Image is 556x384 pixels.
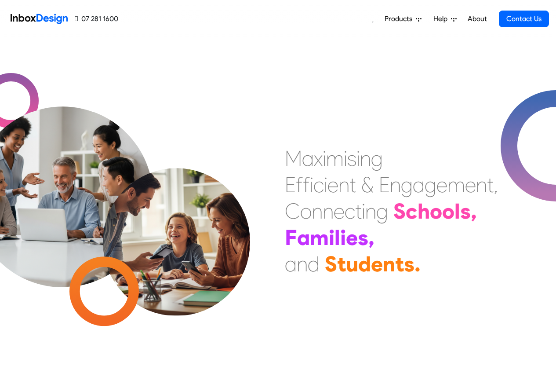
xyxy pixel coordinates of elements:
div: s [358,224,368,251]
div: e [327,172,338,198]
div: n [312,198,323,224]
div: t [349,172,356,198]
img: parents_with_child.png [84,132,269,316]
div: t [395,251,404,277]
div: Maximising Efficient & Engagement, Connecting Schools, Families, and Students. [285,145,498,277]
div: o [430,198,442,224]
a: Contact Us [499,11,549,27]
div: n [323,198,334,224]
a: 07 281 1600 [75,14,118,24]
div: o [300,198,312,224]
span: Products [385,14,416,24]
div: i [310,172,313,198]
div: n [297,251,308,277]
div: , [471,198,477,224]
div: i [323,145,326,172]
div: M [285,145,302,172]
div: u [346,251,358,277]
div: g [371,145,383,172]
div: i [340,224,346,251]
div: & [361,172,374,198]
div: e [465,172,476,198]
div: n [383,251,395,277]
div: . [414,251,421,277]
div: i [324,172,327,198]
div: n [476,172,487,198]
div: h [418,198,430,224]
div: s [404,251,414,277]
div: s [460,198,471,224]
div: o [442,198,454,224]
div: a [302,145,314,172]
div: g [401,172,413,198]
a: Help [430,10,460,28]
div: c [406,198,418,224]
div: a [413,172,425,198]
div: a [297,224,310,251]
div: c [313,172,324,198]
div: e [334,198,345,224]
div: e [436,172,447,198]
div: d [358,251,371,277]
div: E [285,172,296,198]
div: n [390,172,401,198]
div: i [344,145,347,172]
div: E [379,172,390,198]
div: l [454,198,460,224]
div: a [285,251,297,277]
div: n [360,145,371,172]
div: g [376,198,388,224]
div: t [487,172,494,198]
div: , [494,172,498,198]
div: s [347,145,356,172]
div: n [365,198,376,224]
div: f [303,172,310,198]
div: d [308,251,320,277]
div: m [326,145,344,172]
a: About [465,10,489,28]
div: x [314,145,323,172]
div: m [310,224,329,251]
div: t [337,251,346,277]
div: g [425,172,436,198]
div: F [285,224,297,251]
div: l [334,224,340,251]
div: f [296,172,303,198]
div: S [393,198,406,224]
div: i [329,224,334,251]
div: e [371,251,383,277]
div: t [355,198,362,224]
a: Products [381,10,425,28]
div: n [338,172,349,198]
div: , [368,224,374,251]
div: i [356,145,360,172]
span: Help [433,14,451,24]
div: e [346,224,358,251]
div: c [345,198,355,224]
div: i [362,198,365,224]
div: S [325,251,337,277]
div: m [447,172,465,198]
div: C [285,198,300,224]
